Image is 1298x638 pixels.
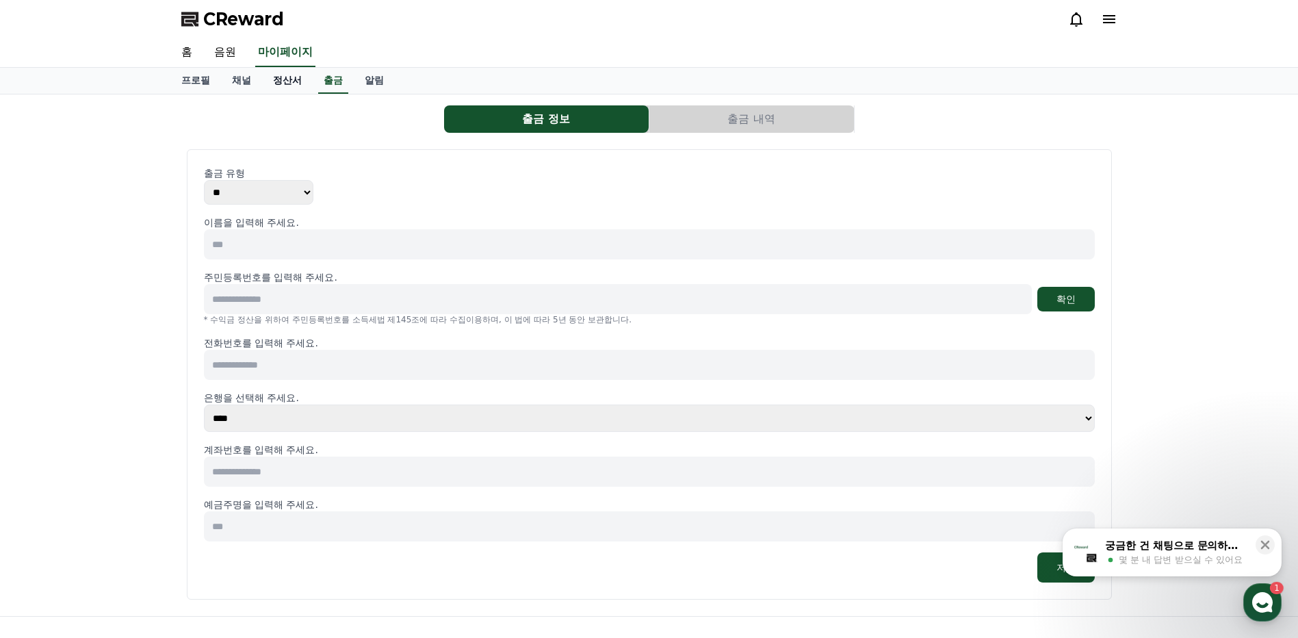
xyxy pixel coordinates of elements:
[649,105,855,133] a: 출금 내역
[211,455,228,465] span: 설정
[204,166,1095,180] p: 출금 유형
[354,68,395,94] a: 알림
[204,314,1095,325] p: * 수익금 정산을 위하여 주민등록번호를 소득세법 제145조에 따라 수집이용하며, 이 법에 따라 5년 동안 보관합니다.
[204,498,1095,511] p: 예금주명을 입력해 주세요.
[204,391,1095,405] p: 은행을 선택해 주세요.
[255,38,315,67] a: 마이페이지
[203,38,247,67] a: 음원
[203,8,284,30] span: CReward
[262,68,313,94] a: 정산서
[4,434,90,468] a: 홈
[444,105,649,133] button: 출금 정보
[649,105,854,133] button: 출금 내역
[125,455,142,466] span: 대화
[170,38,203,67] a: 홈
[318,68,348,94] a: 출금
[1037,552,1095,583] button: 저장
[181,8,284,30] a: CReward
[204,336,1095,350] p: 전화번호를 입력해 주세요.
[221,68,262,94] a: 채널
[139,433,144,444] span: 1
[204,443,1095,457] p: 계좌번호를 입력해 주세요.
[204,216,1095,229] p: 이름을 입력해 주세요.
[204,270,337,284] p: 주민등록번호를 입력해 주세요.
[90,434,177,468] a: 1대화
[1037,287,1095,311] button: 확인
[170,68,221,94] a: 프로필
[177,434,263,468] a: 설정
[43,455,51,465] span: 홈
